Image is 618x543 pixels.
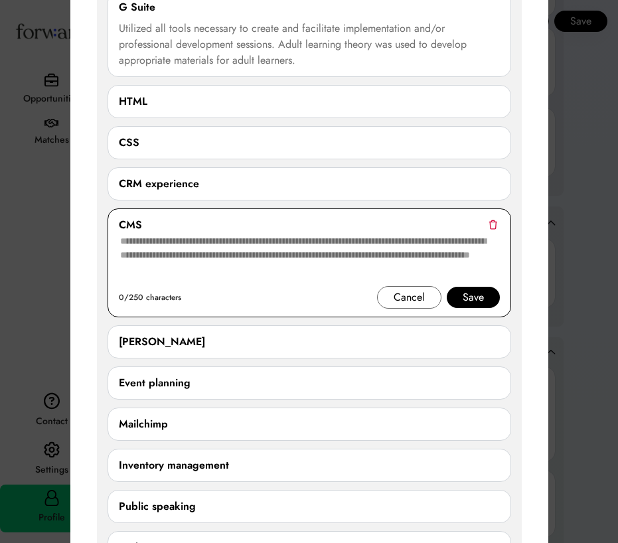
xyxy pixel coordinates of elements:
[119,457,229,473] div: Inventory management
[463,289,484,305] div: Save
[119,135,139,151] div: CSS
[489,220,497,230] img: trash.svg
[119,499,196,514] div: Public speaking
[119,217,142,233] div: CMS
[119,176,199,192] div: CRM experience
[119,334,205,350] div: [PERSON_NAME]
[119,94,147,110] div: HTML
[394,289,425,305] div: Cancel
[119,21,500,68] div: Utilized all tools necessary to create and facilitate implementation and/or professional developm...
[119,416,168,432] div: Mailchimp
[119,375,191,391] div: Event planning
[119,289,181,305] div: 0/250 characters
